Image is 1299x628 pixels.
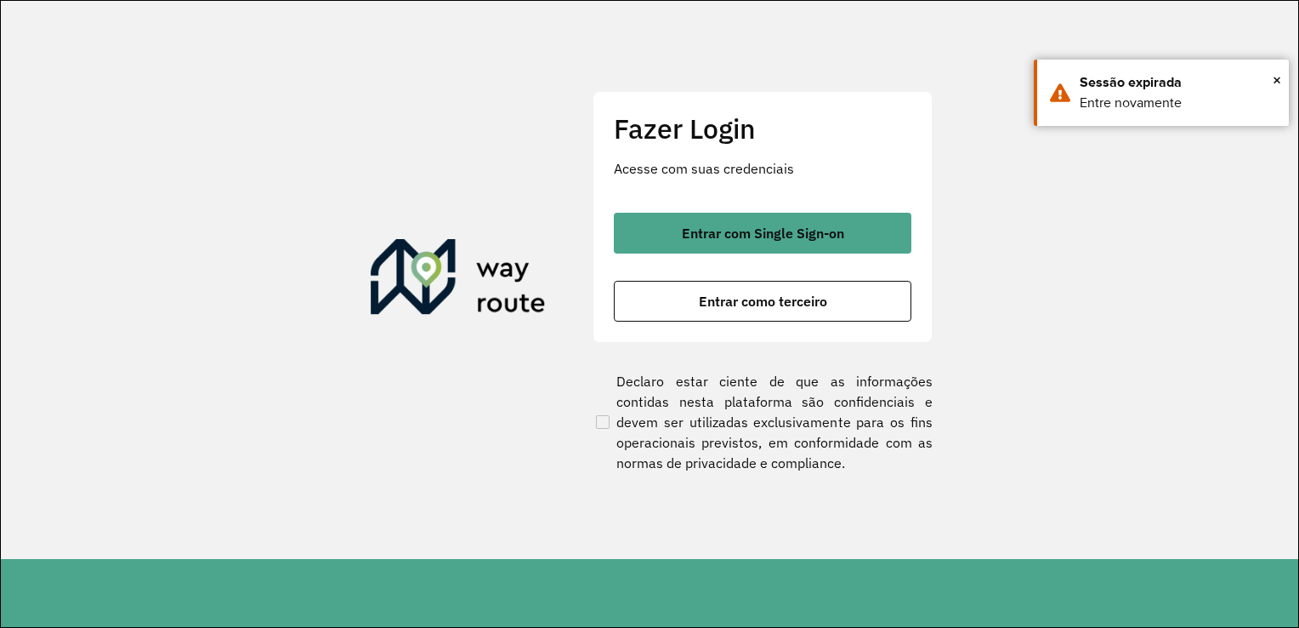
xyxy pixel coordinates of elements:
[614,112,911,145] h2: Fazer Login
[593,371,933,473] label: Declaro estar ciente de que as informações contidas nesta plataforma são confidenciais e devem se...
[614,213,911,254] button: button
[682,226,844,240] span: Entrar com Single Sign-on
[1273,67,1281,93] button: Close
[614,158,911,179] p: Acesse com suas credenciais
[699,294,827,308] span: Entrar como terceiro
[1080,93,1276,113] div: Entre novamente
[1273,67,1281,93] span: ×
[614,281,911,322] button: button
[1080,72,1276,93] div: Sessão expirada
[371,239,546,321] img: Roteirizador AmbevTech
